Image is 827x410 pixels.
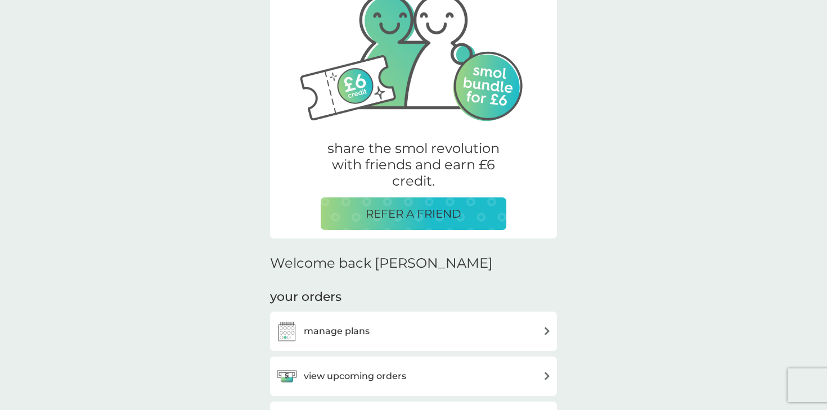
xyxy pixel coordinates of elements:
[543,372,551,380] img: arrow right
[321,141,506,189] p: share the smol revolution with friends and earn £6 credit.
[270,255,493,272] h2: Welcome back [PERSON_NAME]
[304,324,370,339] h3: manage plans
[366,205,461,223] p: REFER A FRIEND
[543,327,551,335] img: arrow right
[270,289,341,306] h3: your orders
[304,369,406,384] h3: view upcoming orders
[321,197,506,230] button: REFER A FRIEND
